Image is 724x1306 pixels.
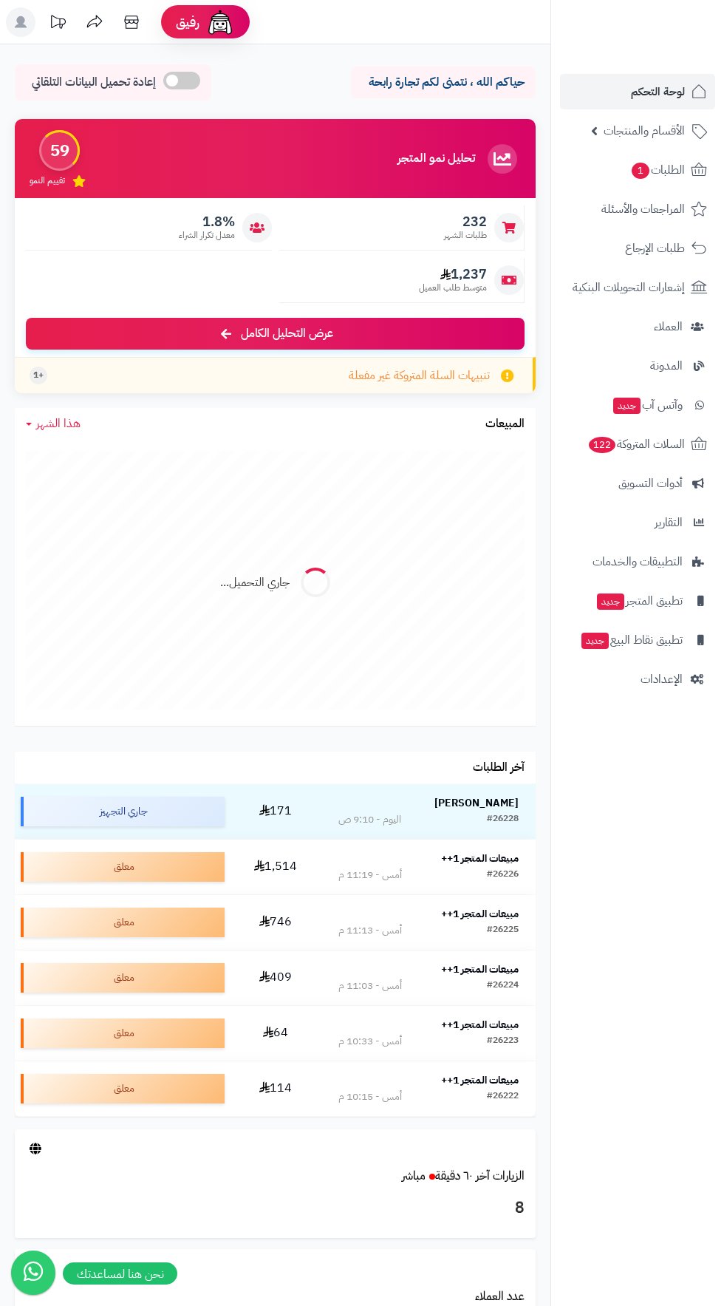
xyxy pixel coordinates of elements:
[560,191,715,227] a: المراجعات والأسئلة
[632,163,649,179] span: 1
[441,1017,519,1033] strong: مبيعات المتجر 1++
[21,908,225,937] div: معلق
[573,277,685,298] span: إشعارات التحويلات البنكية
[39,7,76,41] a: تحديثات المنصة
[444,229,487,242] span: طلبات الشهر
[26,318,525,350] a: عرض التحليل الكامل
[362,74,525,91] p: حياكم الله ، نتمنى لكم تجارة رابحة
[560,426,715,462] a: السلات المتروكة122
[21,963,225,993] div: معلق
[338,923,402,938] div: أمس - 11:13 م
[613,398,641,414] span: جديد
[230,840,321,894] td: 1,514
[595,591,683,611] span: تطبيق المتجر
[230,1006,321,1061] td: 64
[230,950,321,1005] td: 409
[618,473,683,494] span: أدوات التسويق
[179,229,235,242] span: معدل تكرار الشراء
[560,544,715,579] a: التطبيقات والخدمات
[560,622,715,658] a: تطبيق نقاط البيعجديد
[419,266,487,282] span: 1,237
[473,761,525,775] h3: آخر الطلبات
[487,923,519,938] div: #26225
[625,238,685,259] span: طلبات الإرجاع
[589,437,615,453] span: 122
[402,1167,525,1185] a: الزيارات آخر ٦٠ دقيقةمباشر
[176,13,199,31] span: رفيق
[32,74,156,91] span: إعادة تحميل البيانات التلقائي
[581,633,609,649] span: جديد
[487,812,519,827] div: #26228
[487,1089,519,1104] div: #26222
[655,512,683,533] span: التقارير
[179,214,235,230] span: 1.8%
[604,120,685,141] span: الأقسام والمنتجات
[612,395,683,415] span: وآتس آب
[560,583,715,619] a: تطبيق المتجرجديد
[338,812,401,827] div: اليوم - 9:10 ص
[560,505,715,540] a: التقارير
[485,418,525,431] h3: المبيعات
[241,325,333,342] span: عرض التحليل الكامل
[487,868,519,882] div: #26226
[475,1288,525,1305] a: عدد العملاء
[21,797,225,826] div: جاري التجهيز
[560,387,715,423] a: وآتس آبجديد
[580,630,683,650] span: تطبيق نقاط البيع
[30,174,65,187] span: تقييم النمو
[597,594,624,610] span: جديد
[36,415,81,432] span: هذا الشهر
[654,316,683,337] span: العملاء
[441,962,519,977] strong: مبيعات المتجر 1++
[338,979,402,993] div: أمس - 11:03 م
[349,367,490,384] span: تنبيهات السلة المتروكة غير مفعلة
[21,1074,225,1103] div: معلق
[338,868,402,882] div: أمس - 11:19 م
[560,661,715,697] a: الإعدادات
[397,152,475,166] h3: تحليل نمو المتجر
[441,851,519,866] strong: مبيعات المتجر 1++
[230,895,321,950] td: 746
[419,282,487,294] span: متوسط طلب العميل
[402,1167,426,1185] small: مباشر
[230,784,321,839] td: 171
[338,1089,402,1104] div: أمس - 10:15 م
[21,852,225,882] div: معلق
[434,795,519,811] strong: [PERSON_NAME]
[560,231,715,266] a: طلبات الإرجاع
[441,906,519,922] strong: مبيعات المتجر 1++
[487,1034,519,1049] div: #26223
[230,1061,321,1116] td: 114
[441,1072,519,1088] strong: مبيعات المتجر 1++
[33,369,44,381] span: +1
[560,74,715,109] a: لوحة التحكم
[220,574,290,591] div: جاري التحميل...
[587,434,685,455] span: السلات المتروكة
[21,1018,225,1048] div: معلق
[641,669,683,690] span: الإعدادات
[26,1196,525,1221] h3: 8
[650,356,683,376] span: المدونة
[560,270,715,305] a: إشعارات التحويلات البنكية
[592,551,683,572] span: التطبيقات والخدمات
[560,152,715,188] a: الطلبات1
[601,199,685,220] span: المراجعات والأسئلة
[560,348,715,384] a: المدونة
[205,7,235,37] img: ai-face.png
[631,81,685,102] span: لوحة التحكم
[560,466,715,501] a: أدوات التسويق
[338,1034,402,1049] div: أمس - 10:33 م
[630,160,685,180] span: الطلبات
[444,214,487,230] span: 232
[560,309,715,344] a: العملاء
[487,979,519,993] div: #26224
[26,415,81,432] a: هذا الشهر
